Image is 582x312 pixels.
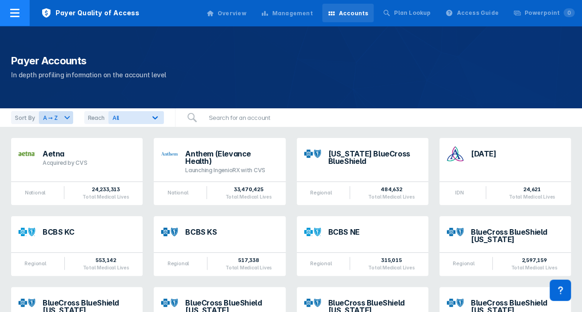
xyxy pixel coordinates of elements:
div: BlueCross BlueShield [US_STATE] [471,228,563,243]
div: Access Guide [457,9,498,17]
div: Total Medical Lives [225,194,272,200]
div: 24,621 [509,186,555,193]
img: bcbs-ma.png [304,299,321,307]
a: AetnaAcquired by CVSNational24,233,313Total Medical Lives [11,138,143,205]
div: Total Medical Lives [368,194,414,200]
div: Anthem (Elevance Health) [185,150,278,165]
a: BCBS KSRegional517,338Total Medical Lives [154,216,285,276]
img: bcbs-ks.png [161,224,178,240]
input: Search for an account [203,108,308,127]
div: 2,597,159 [511,256,557,264]
div: National [168,189,188,196]
div: Reach [84,111,108,124]
a: Anthem (Elevance Health)Launching IngenioRX with CVSNational33,470,425Total Medical Lives [154,138,285,205]
div: A ➞ Z [39,113,62,122]
a: BCBS KCRegional553,142Total Medical Lives [11,216,143,276]
div: Acquired by CVS [43,159,135,167]
img: bcbs-la.png [161,299,178,307]
div: Regional [453,260,474,267]
a: Accounts [322,4,374,22]
div: 33,470,425 [225,186,272,193]
div: Plan Lookup [394,9,431,17]
button: A ➞ Z [39,111,73,124]
h1: Payer Accounts [11,54,571,68]
img: bcbs-ne.png [304,224,321,240]
div: Total Medical Lives [82,194,129,200]
img: ascension-health.png [447,145,463,162]
div: Total Medical Lives [368,265,414,270]
a: BCBS NERegional315,015Total Medical Lives [297,216,428,276]
div: Sort By [11,111,39,124]
div: BCBS NE [328,228,421,236]
div: National [25,189,45,196]
div: Regional [310,260,332,267]
div: 484,632 [368,186,414,193]
p: In depth profiling information on the account level [11,69,571,81]
a: [DATE]IDN24,621Total Medical Lives [439,138,571,205]
img: anthem.png [161,152,178,156]
div: Total Medical Lives [509,194,555,200]
a: Overview [201,4,252,22]
img: aetna.png [19,151,35,156]
a: BlueCross BlueShield [US_STATE]Regional2,597,159Total Medical Lives [439,216,571,276]
div: Launching IngenioRX with CVS [185,167,278,174]
div: Total Medical Lives [225,265,272,270]
div: 24,233,313 [82,186,129,193]
span: 0 [563,8,575,17]
div: BCBS KC [43,228,135,236]
div: IDN [455,189,463,196]
div: 315,015 [368,256,414,264]
a: [US_STATE] BlueCross BlueShieldRegional484,632Total Medical Lives [297,138,428,205]
div: Overview [218,9,246,18]
div: 517,338 [225,256,272,264]
div: Regional [168,260,189,267]
div: Contact Support [550,280,571,301]
div: Aetna [43,150,135,157]
div: [DATE] [471,150,563,157]
div: Management [272,9,313,18]
img: bcbs-al.png [447,228,463,237]
div: [US_STATE] BlueCross BlueShield [328,150,421,165]
div: Total Medical Lives [83,265,129,270]
img: bcbs-ar.png [304,150,321,158]
div: Regional [25,260,46,267]
a: Management [256,4,319,22]
div: Powerpoint [525,9,575,17]
img: bcbs-az.png [19,299,35,307]
div: 553,142 [83,256,129,264]
div: Total Medical Lives [511,265,557,270]
div: Regional [310,189,332,196]
img: bcbs-kansas-city.png [19,224,35,240]
div: Accounts [339,9,369,18]
span: All [113,114,119,121]
img: bcbs-mi.png [447,299,463,307]
div: BCBS KS [185,228,278,236]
